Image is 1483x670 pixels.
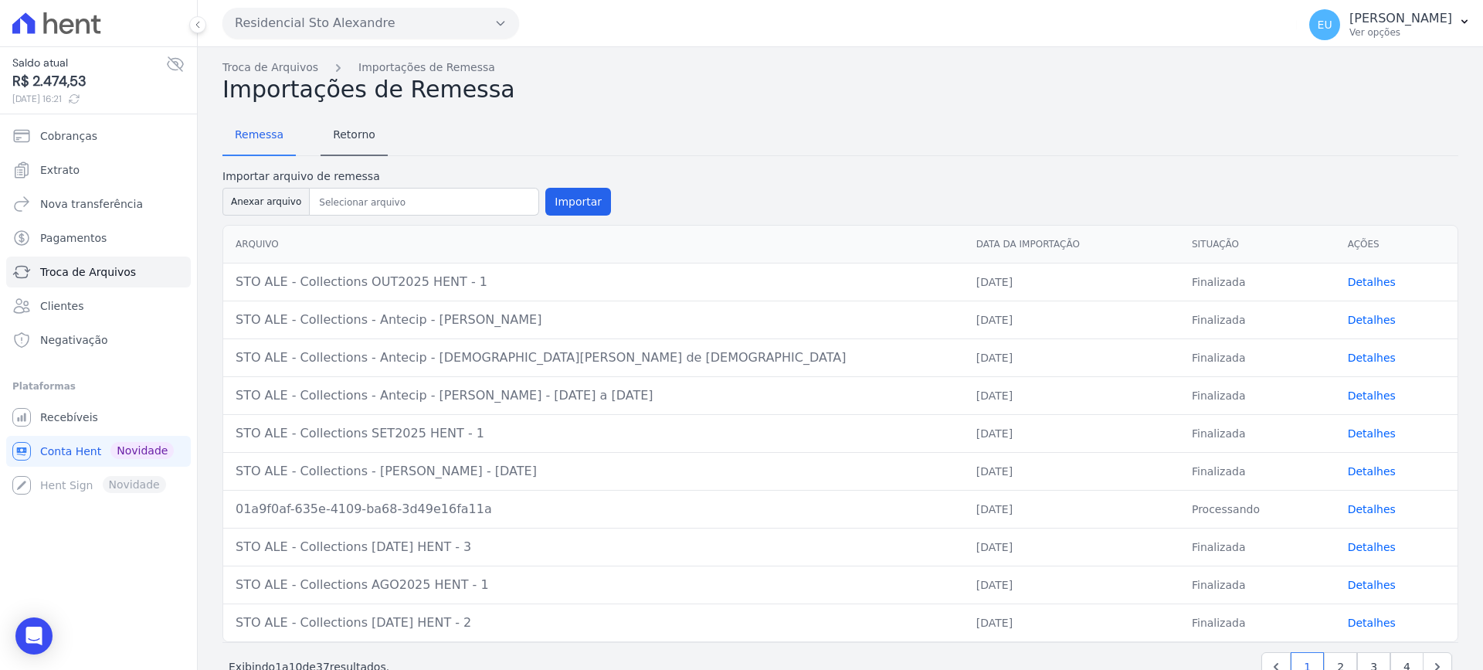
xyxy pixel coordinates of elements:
[313,193,535,212] input: Selecionar arquivo
[1179,263,1335,301] td: Finalizada
[222,60,1458,76] nav: Breadcrumb
[40,264,136,280] span: Troca de Arquivos
[1349,26,1452,39] p: Ver opções
[236,500,952,519] div: 01a9f0af-635e-4109-ba68-3d49e16fa11a
[964,263,1179,301] td: [DATE]
[964,226,1179,264] th: Data da Importação
[12,92,166,106] span: [DATE] 16:21
[6,189,191,219] a: Nova transferência
[110,442,174,459] span: Novidade
[964,301,1179,338] td: [DATE]
[545,188,611,216] button: Importar
[222,60,318,76] a: Troca de Arquivos
[12,55,166,71] span: Saldo atual
[6,402,191,433] a: Recebíveis
[236,386,952,405] div: STO ALE - Collections - Antecip - [PERSON_NAME] - [DATE] a [DATE]
[964,604,1179,641] td: [DATE]
[1179,452,1335,490] td: Finalizada
[15,617,53,655] div: Open Intercom Messenger
[324,119,385,150] span: Retorno
[964,338,1179,376] td: [DATE]
[1348,352,1396,364] a: Detalhes
[40,128,97,144] span: Cobranças
[964,376,1179,414] td: [DATE]
[1297,3,1483,46] button: EU [PERSON_NAME] Ver opções
[40,230,107,246] span: Pagamentos
[1179,604,1335,641] td: Finalizada
[1318,19,1332,30] span: EU
[1348,389,1396,402] a: Detalhes
[1349,11,1452,26] p: [PERSON_NAME]
[6,291,191,321] a: Clientes
[6,436,191,467] a: Conta Hent Novidade
[1348,541,1396,553] a: Detalhes
[6,223,191,253] a: Pagamentos
[6,257,191,287] a: Troca de Arquivos
[40,332,108,348] span: Negativação
[40,196,143,212] span: Nova transferência
[236,614,952,632] div: STO ALE - Collections [DATE] HENT - 2
[358,60,495,76] a: Importações de Remessa
[12,377,185,396] div: Plataformas
[222,116,296,156] a: Remessa
[964,566,1179,604] td: [DATE]
[236,349,952,367] div: STO ALE - Collections - Antecip - [DEMOGRAPHIC_DATA][PERSON_NAME] de [DEMOGRAPHIC_DATA]
[1348,276,1396,288] a: Detalhes
[236,462,952,481] div: STO ALE - Collections - [PERSON_NAME] - [DATE]
[964,414,1179,452] td: [DATE]
[40,410,98,425] span: Recebíveis
[1179,414,1335,452] td: Finalizada
[6,325,191,355] a: Negativação
[1348,579,1396,591] a: Detalhes
[964,490,1179,528] td: [DATE]
[6,155,191,185] a: Extrato
[40,162,80,178] span: Extrato
[236,538,952,556] div: STO ALE - Collections [DATE] HENT - 3
[1179,338,1335,376] td: Finalizada
[12,121,185,501] nav: Sidebar
[236,273,952,291] div: STO ALE - Collections OUT2025 HENT - 1
[236,424,952,443] div: STO ALE - Collections SET2025 HENT - 1
[1179,490,1335,528] td: Processando
[40,298,83,314] span: Clientes
[222,76,1458,104] h2: Importações de Remessa
[1179,566,1335,604] td: Finalizada
[1348,617,1396,629] a: Detalhes
[12,71,166,92] span: R$ 2.474,53
[1179,376,1335,414] td: Finalizada
[1179,528,1335,566] td: Finalizada
[321,116,388,156] a: Retorno
[236,576,952,594] div: STO ALE - Collections AGO2025 HENT - 1
[964,528,1179,566] td: [DATE]
[222,168,611,185] label: Importar arquivo de remessa
[40,444,101,459] span: Conta Hent
[1179,301,1335,338] td: Finalizada
[1348,427,1396,440] a: Detalhes
[1348,314,1396,326] a: Detalhes
[1348,465,1396,478] a: Detalhes
[964,452,1179,490] td: [DATE]
[6,121,191,151] a: Cobranças
[1335,226,1458,264] th: Ações
[222,188,310,216] button: Anexar arquivo
[226,119,293,150] span: Remessa
[223,226,964,264] th: Arquivo
[222,8,519,39] button: Residencial Sto Alexandre
[1348,503,1396,515] a: Detalhes
[236,311,952,329] div: STO ALE - Collections - Antecip - [PERSON_NAME]
[1179,226,1335,264] th: Situação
